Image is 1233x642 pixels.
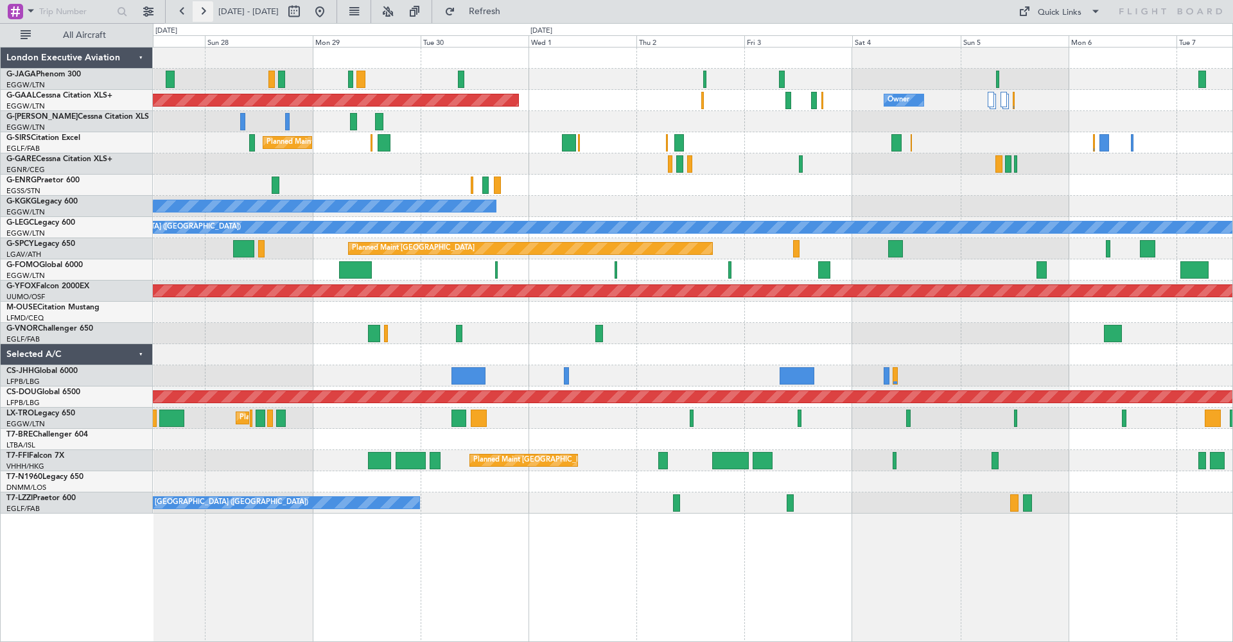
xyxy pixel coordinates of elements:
a: CS-JHHGlobal 6000 [6,367,78,375]
span: CS-JHH [6,367,34,375]
div: Planned Maint [GEOGRAPHIC_DATA] ([GEOGRAPHIC_DATA]) [240,408,442,428]
a: T7-N1960Legacy 650 [6,473,83,481]
a: T7-FFIFalcon 7X [6,452,64,460]
span: G-SPCY [6,240,34,248]
span: M-OUSE [6,304,37,311]
div: Tue 30 [421,35,529,47]
span: G-SIRS [6,134,31,142]
a: EGGW/LTN [6,80,45,90]
div: Wed 1 [529,35,636,47]
a: CS-DOUGlobal 6500 [6,388,80,396]
a: G-ENRGPraetor 600 [6,177,80,184]
span: G-GAAL [6,92,36,100]
span: G-LEGC [6,219,34,227]
a: G-[PERSON_NAME]Cessna Citation XLS [6,113,149,121]
a: M-OUSECitation Mustang [6,304,100,311]
a: EGGW/LTN [6,419,45,429]
span: T7-N1960 [6,473,42,481]
a: LTBA/ISL [6,440,35,450]
span: Refresh [458,7,512,16]
span: T7-LZZI [6,494,33,502]
a: G-JAGAPhenom 300 [6,71,81,78]
a: LFPB/LBG [6,377,40,386]
div: Thu 2 [636,35,744,47]
div: Planned Maint [GEOGRAPHIC_DATA] ([GEOGRAPHIC_DATA]) [267,133,469,152]
a: G-KGKGLegacy 600 [6,198,78,205]
div: [DATE] [155,26,177,37]
a: G-VNORChallenger 650 [6,325,93,333]
button: All Aircraft [14,25,139,46]
div: Owner [888,91,909,110]
a: G-SPCYLegacy 650 [6,240,75,248]
a: G-SIRSCitation Excel [6,134,80,142]
a: LX-TROLegacy 650 [6,410,75,417]
a: G-GAALCessna Citation XLS+ [6,92,112,100]
div: Quick Links [1038,6,1081,19]
a: DNMM/LOS [6,483,46,492]
div: Sun 5 [961,35,1069,47]
span: T7-BRE [6,431,33,438]
a: T7-LZZIPraetor 600 [6,494,76,502]
a: EGGW/LTN [6,207,45,217]
span: T7-FFI [6,452,29,460]
span: [DATE] - [DATE] [218,6,279,17]
div: A/C Unavailable [GEOGRAPHIC_DATA] ([GEOGRAPHIC_DATA]) [100,493,308,512]
a: LFPB/LBG [6,398,40,408]
span: All Aircraft [33,31,136,40]
span: G-GARE [6,155,36,163]
span: G-VNOR [6,325,38,333]
span: G-YFOX [6,282,36,290]
a: G-LEGCLegacy 600 [6,219,75,227]
span: G-ENRG [6,177,37,184]
div: Planned Maint [GEOGRAPHIC_DATA] [352,239,475,258]
div: [DATE] [530,26,552,37]
div: Planned Maint [GEOGRAPHIC_DATA] ([GEOGRAPHIC_DATA]) [473,451,676,470]
a: G-FOMOGlobal 6000 [6,261,83,269]
span: CS-DOU [6,388,37,396]
a: EGGW/LTN [6,229,45,238]
div: Mon 6 [1069,35,1176,47]
a: LGAV/ATH [6,250,41,259]
a: EGNR/CEG [6,165,45,175]
span: G-[PERSON_NAME] [6,113,78,121]
a: LFMD/CEQ [6,313,44,323]
span: LX-TRO [6,410,34,417]
input: Trip Number [39,2,113,21]
a: EGLF/FAB [6,144,40,153]
button: Refresh [439,1,516,22]
div: Fri 3 [744,35,852,47]
span: G-JAGA [6,71,36,78]
a: EGLF/FAB [6,334,40,344]
div: Mon 29 [313,35,421,47]
a: EGGW/LTN [6,101,45,111]
a: G-YFOXFalcon 2000EX [6,282,89,290]
div: Sat 4 [852,35,960,47]
a: EGGW/LTN [6,123,45,132]
a: G-GARECessna Citation XLS+ [6,155,112,163]
a: VHHH/HKG [6,462,44,471]
button: Quick Links [1012,1,1107,22]
a: UUMO/OSF [6,292,45,302]
a: EGGW/LTN [6,271,45,281]
span: G-KGKG [6,198,37,205]
div: Sun 28 [205,35,313,47]
a: EGSS/STN [6,186,40,196]
a: EGLF/FAB [6,504,40,514]
a: T7-BREChallenger 604 [6,431,88,438]
span: G-FOMO [6,261,39,269]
